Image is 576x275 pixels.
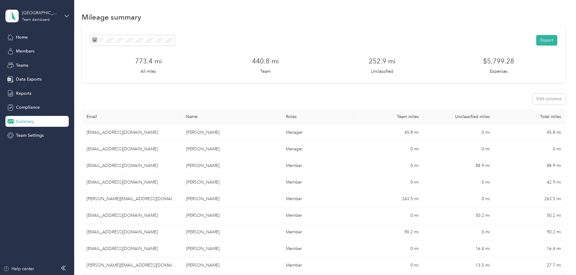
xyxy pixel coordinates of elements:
[135,56,162,66] h3: 773.4 mi
[281,224,352,241] td: Member
[82,174,181,191] td: jsadler@corefoodservice.com
[82,241,181,257] td: jrking@corefoodservice.com
[16,104,40,110] span: Compliance
[281,141,352,158] td: Manager
[352,224,423,241] td: 90.2 mi
[181,158,281,174] td: Gerald J. Kapfer
[423,207,495,224] td: 50.2 mi
[16,118,34,125] span: Summary
[495,158,566,174] td: 88.9 mi
[542,241,576,275] iframe: Everlance-gr Chat Button Frame
[423,141,495,158] td: 0 mi
[483,56,514,66] h3: $5,799.28
[495,109,566,124] th: Total miles
[495,191,566,207] td: 263.5 mi
[423,241,495,257] td: 16.4 mi
[141,68,156,75] p: All miles
[82,158,181,174] td: gkapfer@corefoodservice.com
[536,35,557,46] button: Export
[490,68,508,75] p: Expenses
[495,141,566,158] td: 0 mi
[495,257,566,274] td: 27.7 mi
[495,174,566,191] td: 42.9 mi
[495,124,566,141] td: 45.8 mi
[82,224,181,241] td: jlee@corefoodservice.com
[352,257,423,274] td: 0 mi
[495,224,566,241] td: 90.2 mi
[371,68,393,75] p: Unclassified
[352,207,423,224] td: 0 mi
[181,174,281,191] td: Judith A. Migan-Sadler
[423,109,495,124] th: Unclassified miles
[252,56,279,66] h3: 440.8 mi
[16,132,44,139] span: Team Settings
[181,207,281,224] td: Belinda J. Lavasseur
[16,62,28,69] span: Teams
[423,124,495,141] td: 0 mi
[181,109,281,124] th: Name
[260,68,271,75] p: Team
[281,207,352,224] td: Member
[16,48,34,54] span: Members
[423,158,495,174] td: 88.9 mi
[423,191,495,207] td: 0 mi
[181,241,281,257] td: James R. King
[281,124,352,141] td: Manager
[281,191,352,207] td: Member
[181,141,281,158] td: Loren A. Hathaway
[82,109,181,124] th: Email
[281,241,352,257] td: Member
[352,109,423,124] th: Team miles
[281,158,352,174] td: Member
[352,174,423,191] td: 0 mi
[82,141,181,158] td: lhathaway@corefoodservice.com
[423,224,495,241] td: 0 mi
[495,207,566,224] td: 50.2 mi
[423,174,495,191] td: 0 mi
[352,158,423,174] td: 0 mi
[3,266,34,272] button: Help center
[82,207,181,224] td: blavasseur@corefoodservice.com
[82,257,181,274] td: grupp@corefoodservice.com
[352,241,423,257] td: 0 mi
[281,174,352,191] td: Member
[16,90,31,97] span: Reports
[82,14,141,20] h1: Mileage summary
[181,191,281,207] td: David E. Smith
[532,94,566,104] button: Edit columns
[16,34,28,40] span: Home
[352,141,423,158] td: 0 mi
[181,124,281,141] td: Joseph A. Potter
[281,257,352,274] td: Member
[281,109,352,124] th: Roles
[82,191,181,207] td: desmith@corefoodservice.com
[423,257,495,274] td: 13.5 mi
[181,224,281,241] td: Joseph C. Lee
[181,257,281,274] td: Gregory J. Rupp
[352,124,423,141] td: 45.8 mi
[22,18,50,22] div: Team dashboard
[22,10,60,16] div: [GEOGRAPHIC_DATA][US_STATE] - Field/Distributor Sales
[16,76,42,82] span: Data Exports
[352,191,423,207] td: 263.5 mi
[369,56,395,66] h3: 252.9 mi
[495,241,566,257] td: 16.4 mi
[82,124,181,141] td: japotter@corefoodservice.com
